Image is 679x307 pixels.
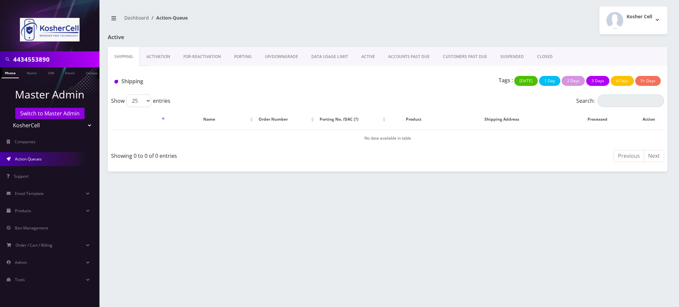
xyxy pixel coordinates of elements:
[597,94,664,107] input: Search:
[316,110,388,129] th: Porting No. /DAC (?): activate to sort column ascending
[514,76,538,86] button: [DATE]
[227,47,258,66] a: PORTING
[112,130,663,147] td: No data available in table
[108,11,383,30] nav: breadcrumb
[355,47,382,66] a: ACTIVE
[108,47,140,66] a: Shipping
[15,277,25,282] span: Tools
[140,47,177,66] a: Activation
[499,76,513,84] p: Tags :
[114,78,290,85] h1: Shipping
[576,94,664,107] label: Search:
[255,110,316,129] th: Order Number: activate to sort column ascending
[20,18,80,41] img: KosherCell
[530,47,559,66] a: CLOSED
[126,94,151,107] select: Showentries
[586,76,609,86] button: 3 Days
[388,110,439,129] th: Product
[15,156,42,162] span: Action Queues
[2,67,19,78] a: Phone
[16,242,52,248] span: Order / Cart / Billing
[24,67,40,78] a: Name
[440,110,564,129] th: Shipping Address
[382,47,436,66] a: ACCOUNTS PAST DUE
[62,67,78,78] a: Email
[305,47,355,66] a: DATA USAGE LIMIT
[124,15,149,21] a: Dashboard
[108,34,288,40] h1: Active
[177,47,227,66] a: FOR-REActivation
[562,76,585,86] button: 2 Days
[167,110,255,129] th: Name: activate to sort column ascending
[15,108,85,119] a: Switch to Master Admin
[436,47,494,66] a: CUSTOMERS PAST DUE
[614,150,644,162] a: Previous
[45,67,57,78] a: SIM
[635,76,661,86] button: 5+ Days
[627,14,652,20] h2: Kosher Cell
[15,260,27,265] span: Admin
[599,7,667,34] button: Kosher Cell
[15,208,31,214] span: Products
[494,47,530,66] a: SUSPENDED
[258,47,305,66] a: UP/DOWNGRADE
[114,80,118,84] img: Shipping
[14,173,29,179] span: Support
[13,53,98,66] input: Search in Company
[565,110,633,129] th: Processed: activate to sort column ascending
[15,191,44,196] span: Email Template
[15,225,48,231] span: Ban Management
[111,149,383,160] div: Showing 0 to 0 of 0 entries
[112,110,166,129] th: : activate to sort column descending
[539,76,560,86] button: 1 Day
[644,150,664,162] a: Next
[111,94,170,107] label: Show entries
[611,76,634,86] button: 4 Days
[83,67,105,78] a: Company
[634,110,663,129] th: Action
[15,139,35,145] span: Companies
[149,14,188,21] li: Action-Queue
